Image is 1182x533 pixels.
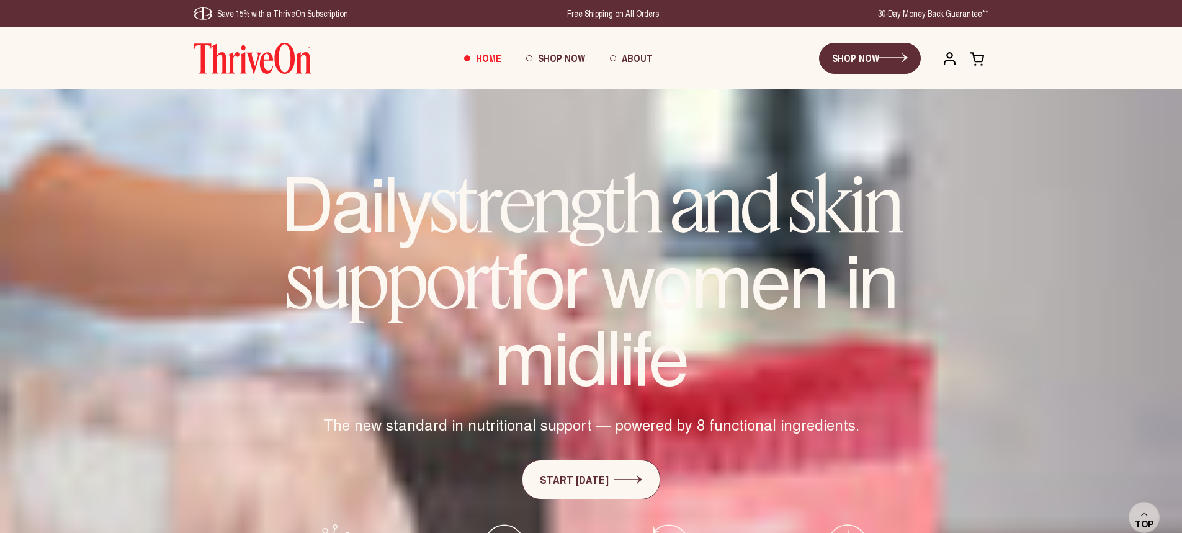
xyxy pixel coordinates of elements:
[538,51,585,65] span: Shop Now
[878,7,988,20] div: 30-Day Money Back Guarantee**
[514,42,598,75] a: Shop Now
[476,51,501,65] span: Home
[194,7,348,20] div: Save 15% with a ThriveOn Subscription
[244,164,939,389] h1: Daily for women in midlife
[567,7,659,20] div: Free Shipping on All Orders
[1135,519,1153,530] span: Top
[285,157,902,328] em: strength and skin support
[819,43,921,74] a: SHOP NOW
[598,42,665,75] a: About
[323,414,859,435] span: The new standard in nutritional support — powered by 8 functional ingredients.
[452,42,514,75] a: Home
[522,460,660,499] a: START [DATE]
[622,51,653,65] span: About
